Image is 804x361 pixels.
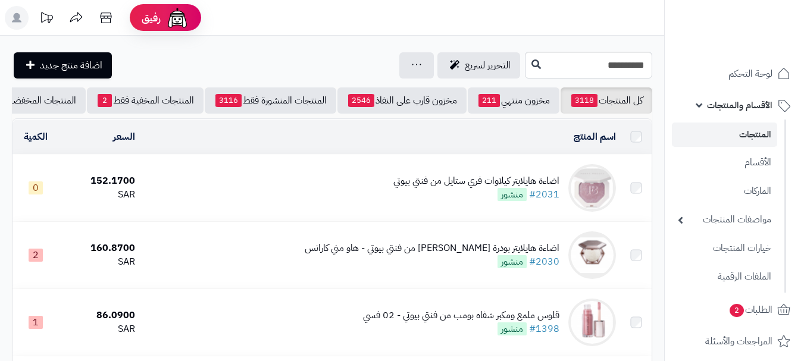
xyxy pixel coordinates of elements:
img: اضاءة هايلايتر بودرة دياموند بومب من فنتي بيوتي - هاو مني كاراتس [568,231,616,279]
a: التحرير لسريع [437,52,520,79]
div: SAR [64,255,135,269]
div: اضاءة هايلايتر بودرة [PERSON_NAME] من فنتي بيوتي - هاو مني كاراتس [305,241,559,255]
span: 2 [98,94,112,107]
img: قلوس ملمع ومكبر شفاه بومب من فنتي بيوتي - 02 فسي [568,299,616,346]
a: #2030 [529,255,559,269]
div: 86.0900 [64,309,135,322]
div: SAR [64,188,135,202]
span: 1 [29,316,43,329]
div: 152.1700 [64,174,135,188]
a: مخزون منتهي211 [468,87,559,114]
a: لوحة التحكم [672,59,797,88]
span: لوحة التحكم [728,65,772,82]
a: تحديثات المنصة [32,6,61,33]
span: التحرير لسريع [465,58,511,73]
span: 211 [478,94,500,107]
span: منشور [498,188,527,201]
img: logo-2.png [723,32,793,57]
a: المنتجات المنشورة فقط3116 [205,87,336,114]
a: اسم المنتج [574,130,616,144]
span: رفيق [142,11,161,25]
img: ai-face.png [165,6,189,30]
a: خيارات المنتجات [672,236,777,261]
div: قلوس ملمع ومكبر شفاه بومب من فنتي بيوتي - 02 فسي [363,309,559,322]
span: 0 [29,181,43,194]
span: 3116 [215,94,242,107]
span: اضافة منتج جديد [40,58,102,73]
a: مخزون قارب على النفاذ2546 [337,87,467,114]
span: منشور [498,322,527,335]
a: الأقسام [672,150,777,175]
a: الطلبات2 [672,296,797,324]
a: اضافة منتج جديد [14,52,112,79]
a: السعر [113,130,135,144]
a: الكمية [24,130,48,144]
div: اضاءة هايلايتر كيلاوات فري ستايل من فنتي بيوتي [393,174,559,188]
div: SAR [64,322,135,336]
a: #1398 [529,322,559,336]
a: الملفات الرقمية [672,264,777,290]
span: الأقسام والمنتجات [707,97,772,114]
div: 160.8700 [64,241,135,255]
a: المراجعات والأسئلة [672,327,797,356]
span: المراجعات والأسئلة [705,333,772,350]
span: منشور [498,255,527,268]
a: #2031 [529,187,559,202]
span: 2 [29,249,43,262]
a: كل المنتجات3118 [561,87,652,114]
a: المنتجات [672,123,777,147]
span: 2546 [348,94,374,107]
a: الماركات [672,178,777,204]
a: المنتجات المخفية فقط2 [87,87,204,114]
a: مواصفات المنتجات [672,207,777,233]
span: الطلبات [728,302,772,318]
span: 3118 [571,94,597,107]
span: 2 [730,304,744,317]
img: اضاءة هايلايتر كيلاوات فري ستايل من فنتي بيوتي [568,164,616,212]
